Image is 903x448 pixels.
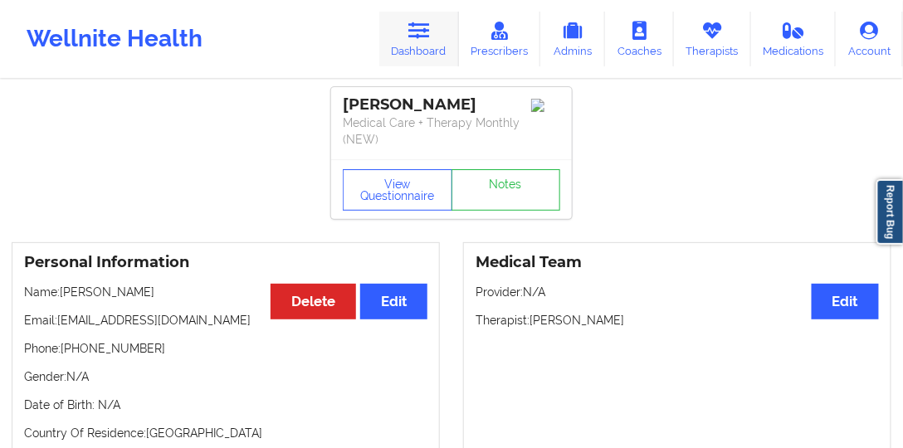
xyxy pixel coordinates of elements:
a: Account [836,12,903,66]
button: Delete [271,284,356,319]
p: Gender: N/A [24,368,427,385]
a: Dashboard [379,12,459,66]
a: Therapists [674,12,751,66]
div: [PERSON_NAME] [343,95,560,114]
a: Notes [451,169,561,211]
p: Medical Care + Therapy Monthly (NEW) [343,114,560,148]
button: Edit [812,284,879,319]
p: Therapist: [PERSON_NAME] [476,312,879,329]
a: Prescribers [459,12,541,66]
h3: Personal Information [24,253,427,272]
img: Image%2Fplaceholer-image.png [531,99,560,112]
a: Coaches [605,12,674,66]
p: Provider: N/A [476,284,879,300]
button: Edit [360,284,427,319]
p: Email: [EMAIL_ADDRESS][DOMAIN_NAME] [24,312,427,329]
p: Name: [PERSON_NAME] [24,284,427,300]
p: Date of Birth: N/A [24,397,427,413]
a: Medications [751,12,837,66]
p: Phone: [PHONE_NUMBER] [24,340,427,357]
h3: Medical Team [476,253,879,272]
button: View Questionnaire [343,169,452,211]
a: Admins [540,12,605,66]
p: Country Of Residence: [GEOGRAPHIC_DATA] [24,425,427,441]
a: Report Bug [876,179,903,245]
